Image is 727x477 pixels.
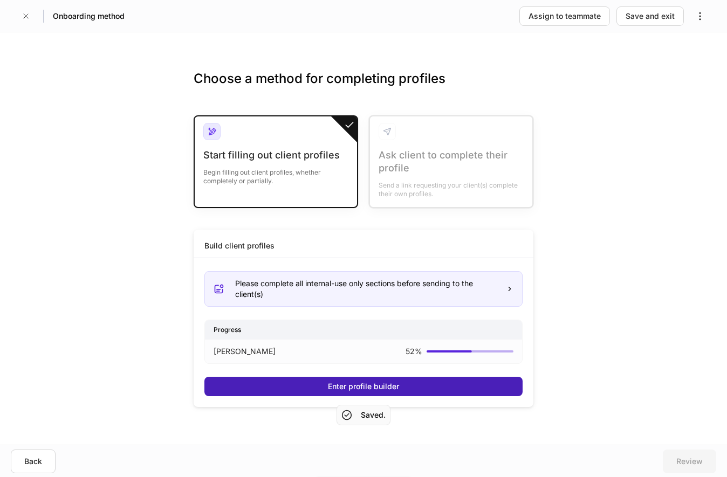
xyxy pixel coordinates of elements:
div: Back [24,456,42,467]
div: Build client profiles [204,240,275,251]
div: Please complete all internal-use only sections before sending to the client(s) [235,278,497,300]
button: Assign to teammate [519,6,610,26]
button: Back [11,450,56,473]
button: Enter profile builder [204,377,523,396]
h5: Saved. [361,410,386,420]
div: Enter profile builder [328,381,399,392]
button: Review [663,450,716,473]
div: Progress [205,320,522,339]
div: Start filling out client profiles [203,149,348,162]
div: Save and exit [626,11,675,22]
div: Review [676,456,703,467]
div: Assign to teammate [529,11,601,22]
h3: Choose a method for completing profiles [194,70,533,105]
div: Begin filling out client profiles, whether completely or partially. [203,162,348,185]
p: [PERSON_NAME] [214,346,276,357]
h5: Onboarding method [53,11,125,22]
button: Save and exit [616,6,684,26]
p: 52 % [406,346,422,357]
